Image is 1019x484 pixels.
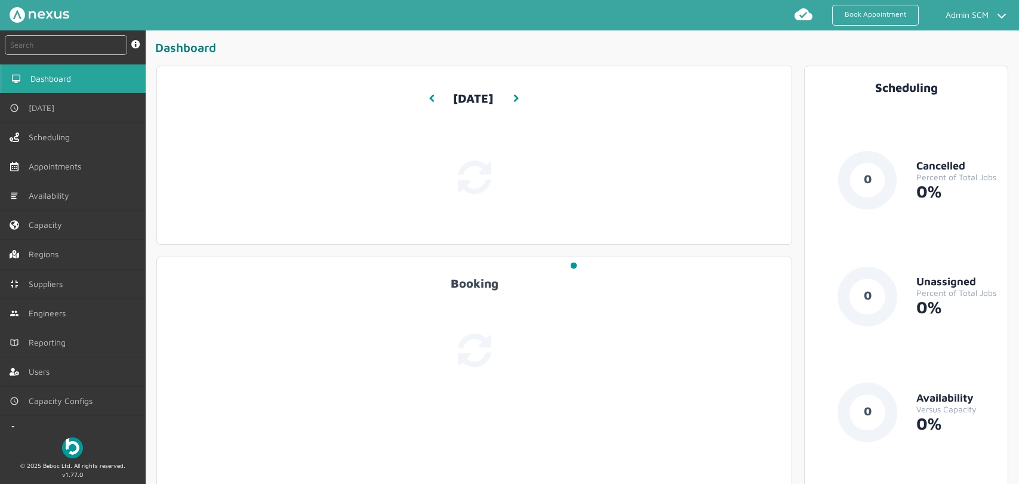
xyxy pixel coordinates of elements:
img: capacity-left-menu.svg [10,220,19,230]
img: md-time.svg [10,396,19,406]
span: Regions [29,249,63,259]
img: scheduling-left-menu.svg [10,132,19,142]
img: Beboc Logo [62,437,83,458]
a: Book Appointment [832,5,919,26]
span: Users [29,367,54,377]
span: Availability [29,191,74,201]
img: md-book.svg [10,338,19,347]
span: Scheduling [29,132,75,142]
img: md-build.svg [10,426,19,435]
img: Nexus [10,7,69,23]
img: user-left-menu.svg [10,367,19,377]
img: appointments-left-menu.svg [10,162,19,171]
span: Reporting [29,338,70,347]
img: md-people.svg [10,309,19,318]
img: md-contract.svg [10,279,19,289]
span: Capacity Configs [29,396,97,406]
img: md-list.svg [10,191,19,201]
span: Capacity [29,220,67,230]
img: md-time.svg [10,103,19,113]
img: regions.left-menu.svg [10,249,19,259]
span: Dashboard [30,74,76,84]
span: Appointments [29,162,86,171]
span: Suppliers [29,279,67,289]
span: [DATE] [29,103,59,113]
img: md-desktop.svg [11,74,21,84]
input: Search by: Ref, PostCode, MPAN, MPRN, Account, Customer [5,35,127,55]
span: Engineers [29,309,70,318]
span: Configurations [29,426,88,435]
img: md-cloud-done.svg [794,5,813,24]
